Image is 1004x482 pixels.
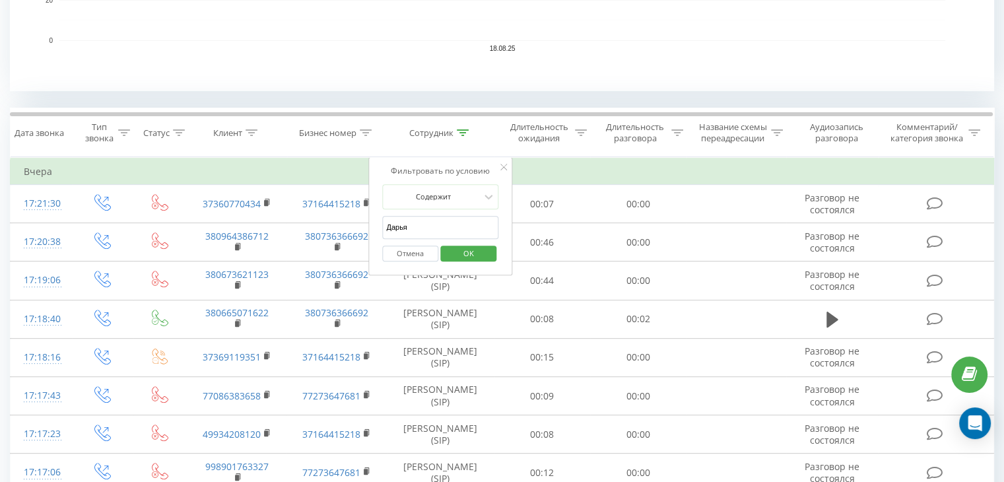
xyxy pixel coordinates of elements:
[805,345,859,369] span: Разговор не состоялся
[15,127,64,139] div: Дата звонка
[24,229,59,255] div: 17:20:38
[387,300,494,338] td: [PERSON_NAME] (SIP)
[302,197,360,210] a: 37164415218
[590,338,686,376] td: 00:00
[24,191,59,217] div: 17:21:30
[959,407,991,439] div: Open Intercom Messenger
[143,127,170,139] div: Статус
[590,300,686,338] td: 00:02
[49,37,53,44] text: 0
[494,261,590,300] td: 00:44
[203,428,261,440] a: 49934208120
[305,268,368,281] a: 380736366692
[590,415,686,454] td: 00:00
[305,230,368,242] a: 380736366692
[698,121,768,144] div: Название схемы переадресации
[387,338,494,376] td: [PERSON_NAME] (SIP)
[494,415,590,454] td: 00:08
[205,268,269,281] a: 380673621123
[805,191,859,216] span: Разговор не состоялся
[494,300,590,338] td: 00:08
[24,306,59,332] div: 17:18:40
[888,121,965,144] div: Комментарий/категория звонка
[387,415,494,454] td: [PERSON_NAME] (SIP)
[805,268,859,293] span: Разговор не состоялся
[83,121,114,144] div: Тип звонка
[494,185,590,223] td: 00:07
[387,261,494,300] td: [PERSON_NAME] (SIP)
[24,345,59,370] div: 17:18:16
[24,383,59,409] div: 17:17:43
[203,197,261,210] a: 37360770434
[602,121,668,144] div: Длительность разговора
[24,267,59,293] div: 17:19:06
[409,127,453,139] div: Сотрудник
[387,377,494,415] td: [PERSON_NAME] (SIP)
[590,223,686,261] td: 00:00
[299,127,356,139] div: Бизнес номер
[24,421,59,447] div: 17:17:23
[490,45,516,52] text: 18.08.25
[590,377,686,415] td: 00:00
[494,223,590,261] td: 00:46
[382,246,438,262] button: Отмена
[302,390,360,402] a: 77273647681
[798,121,875,144] div: Аудиозапись разговора
[440,246,496,262] button: OK
[805,422,859,446] span: Разговор не состоялся
[302,351,360,363] a: 37164415218
[494,338,590,376] td: 00:15
[205,460,269,473] a: 998901763327
[302,428,360,440] a: 37164415218
[205,230,269,242] a: 380964386712
[506,121,572,144] div: Длительность ожидания
[11,158,994,185] td: Вчера
[203,390,261,402] a: 77086383658
[590,261,686,300] td: 00:00
[203,351,261,363] a: 37369119351
[805,230,859,254] span: Разговор не состоялся
[302,466,360,479] a: 77273647681
[590,185,686,223] td: 00:00
[494,377,590,415] td: 00:09
[382,216,498,239] input: Введите значение
[450,243,487,263] span: OK
[305,306,368,319] a: 380736366692
[213,127,242,139] div: Клиент
[205,306,269,319] a: 380665071622
[382,164,498,178] div: Фильтровать по условию
[805,383,859,407] span: Разговор не состоялся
